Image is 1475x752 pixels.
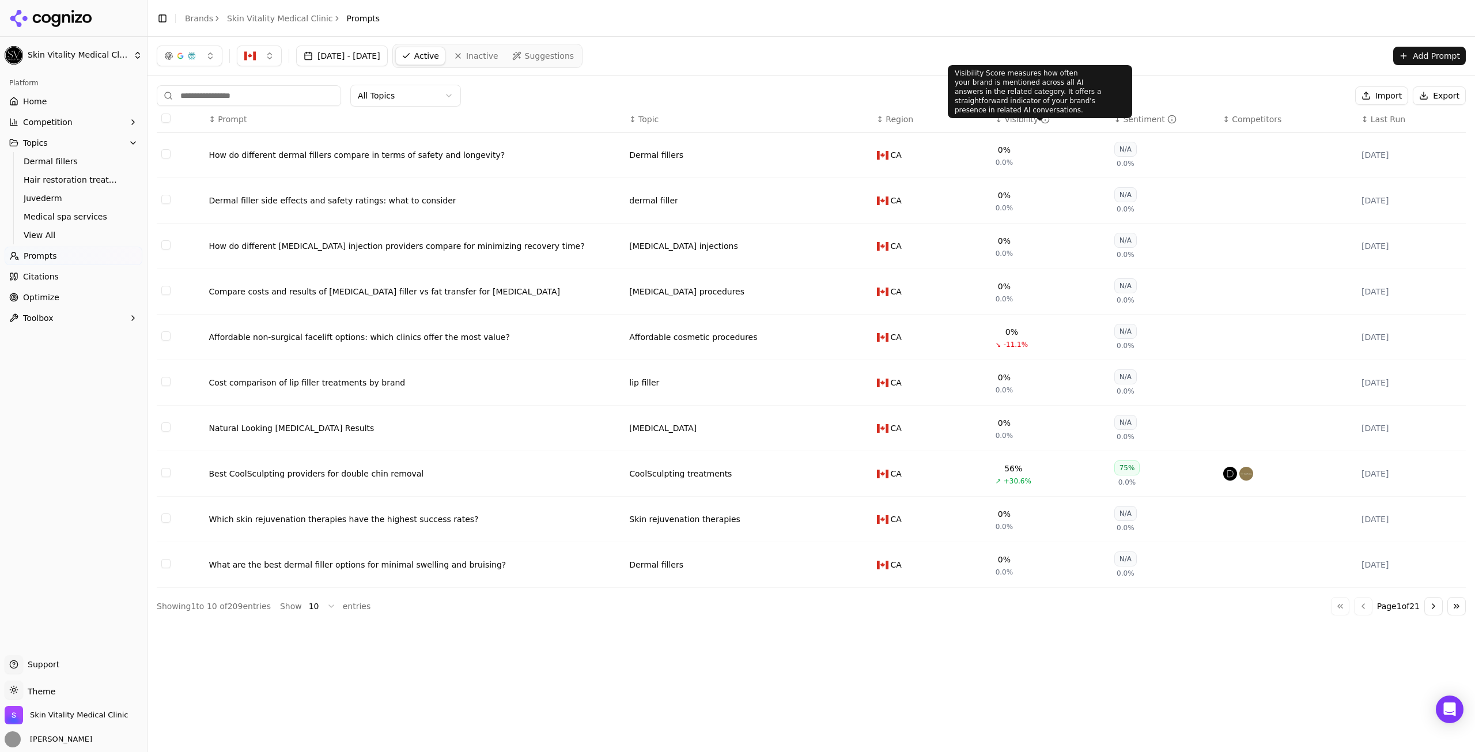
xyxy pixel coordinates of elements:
[23,687,55,696] span: Theme
[5,706,128,724] button: Open organization switcher
[1117,432,1134,441] span: 0.0%
[1361,240,1461,252] div: [DATE]
[1114,369,1137,384] div: N/A
[209,422,620,434] a: Natural Looking [MEDICAL_DATA] Results
[877,379,888,387] img: CA flag
[629,377,659,388] div: lip filler
[28,50,128,61] span: Skin Vitality Medical Clinic
[629,286,744,297] a: [MEDICAL_DATA] procedures
[1117,159,1134,168] span: 0.0%
[996,340,1001,349] span: ↘
[629,422,697,434] a: [MEDICAL_DATA]
[996,114,1105,125] div: ↕Visibility
[5,113,142,131] button: Competition
[209,331,620,343] div: Affordable non-surgical facelift options: which clinics offer the most value?
[157,600,271,612] div: Showing 1 to 10 of 209 entries
[19,153,128,169] a: Dermal fillers
[629,468,732,479] a: CoolSculpting treatments
[209,377,620,388] a: Cost comparison of lip filler treatments by brand
[244,50,256,62] img: CA
[1118,478,1136,487] span: 0.0%
[5,731,21,747] img: Sam Walker
[891,240,902,252] span: CA
[625,107,872,133] th: Topic
[1361,377,1461,388] div: [DATE]
[395,47,445,65] a: Active
[991,107,1110,133] th: brandMentionRate
[629,331,757,343] a: Affordable cosmetic procedures
[996,568,1013,577] span: 0.0%
[161,377,171,386] button: Select row 6
[1117,387,1134,396] span: 0.0%
[1117,296,1134,305] span: 0.0%
[998,417,1011,429] div: 0%
[209,114,620,125] div: ↕Prompt
[1117,523,1134,532] span: 0.0%
[209,286,620,297] div: Compare costs and results of [MEDICAL_DATA] filler vs fat transfer for [MEDICAL_DATA]
[161,559,171,568] button: Select row 10
[629,513,740,525] a: Skin rejuvenation therapies
[877,242,888,251] img: CA flag
[23,137,48,149] span: Topics
[23,116,73,128] span: Competition
[998,235,1011,247] div: 0%
[891,195,902,206] span: CA
[1239,467,1253,481] img: spamedica
[218,114,247,125] span: Prompt
[1114,278,1137,293] div: N/A
[996,249,1013,258] span: 0.0%
[629,195,678,206] div: dermal filler
[891,377,902,388] span: CA
[19,190,128,206] a: Juvederm
[5,731,92,747] button: Open user button
[161,422,171,432] button: Select row 7
[5,247,142,265] a: Prompts
[1004,340,1028,349] span: -11.1%
[161,114,171,123] button: Select all rows
[886,114,913,125] span: Region
[1361,195,1461,206] div: [DATE]
[996,522,1013,531] span: 0.0%
[1114,460,1140,475] div: 75%
[209,195,620,206] a: Dermal filler side effects and safety ratings: what to consider
[877,288,888,296] img: CA flag
[638,114,659,125] span: Topic
[5,46,23,65] img: Skin Vitality Medical Clinic
[161,286,171,295] button: Select row 4
[996,203,1013,213] span: 0.0%
[877,196,888,205] img: CA flag
[24,211,124,222] span: Medical spa services
[891,468,902,479] span: CA
[1114,142,1137,157] div: N/A
[280,600,302,612] span: Show
[209,468,620,479] a: Best CoolSculpting providers for double chin removal
[347,13,380,24] span: Prompts
[1361,559,1461,570] div: [DATE]
[1223,467,1237,481] img: dermapure
[157,107,1466,588] div: Data table
[19,227,128,243] a: View All
[1117,250,1134,259] span: 0.0%
[996,386,1013,395] span: 0.0%
[185,13,380,24] nav: breadcrumb
[629,149,683,161] a: Dermal fillers
[1377,600,1420,612] span: Page 1 of 21
[996,294,1013,304] span: 0.0%
[998,372,1011,383] div: 0%
[161,513,171,523] button: Select row 9
[1223,114,1352,125] div: ↕Competitors
[629,240,738,252] a: [MEDICAL_DATA] injections
[996,158,1013,167] span: 0.0%
[24,174,124,186] span: Hair restoration treatments
[891,559,902,570] span: CA
[23,659,59,670] span: Support
[1355,86,1408,105] button: Import
[209,240,620,252] a: How do different [MEDICAL_DATA] injection providers compare for minimizing recovery time?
